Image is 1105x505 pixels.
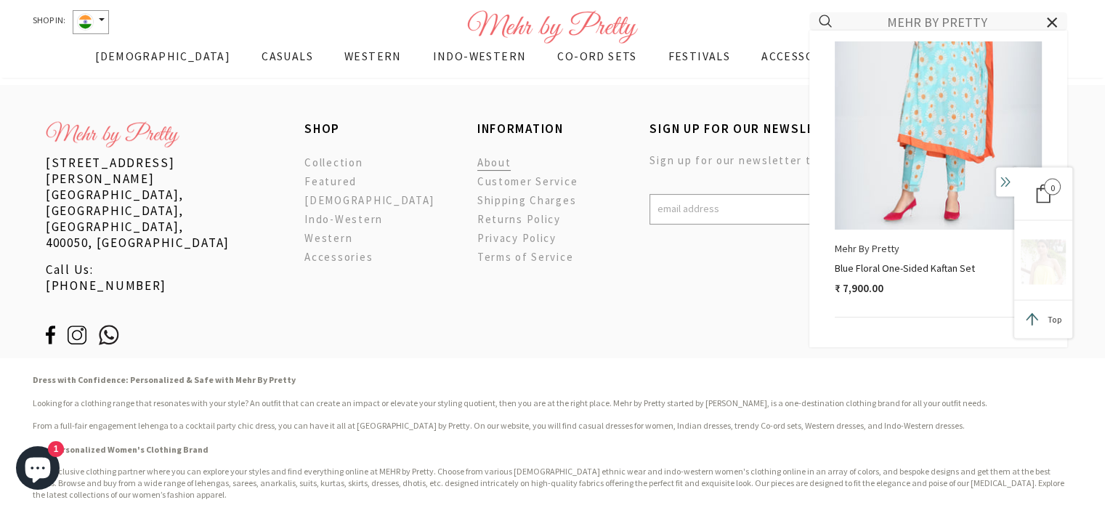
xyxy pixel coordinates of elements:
[835,259,1042,277] a: Blue Floral One-Sided Kaftan Set
[477,212,561,226] span: Returns Policy
[46,262,283,294] p: Call Us: [PHONE_NUMBER]
[477,229,556,248] a: Privacy Policy
[304,212,383,226] span: Indo-Western
[477,174,578,188] span: Customer Service
[95,49,230,63] span: [DEMOGRAPHIC_DATA]
[95,47,230,77] a: [DEMOGRAPHIC_DATA]
[33,397,1072,409] h3: Looking for a clothing range that resonates with your style? An outfit that can create an impact ...
[1021,239,1066,284] img: 8_x300.png
[304,229,352,248] a: Western
[477,155,511,169] span: About
[304,121,340,137] span: SHOP
[304,210,383,229] a: Indo-Western
[262,47,313,77] a: CASUALS
[835,241,1042,256] div: Mehr By Pretty
[1034,184,1053,203] div: 0
[557,47,636,77] a: CO-ORD SETS
[477,210,561,229] a: Returns Policy
[477,172,578,191] a: Customer Service
[477,231,556,245] span: Privacy Policy
[344,49,402,63] span: WESTERN
[12,446,64,493] inbox-online-store-chat: Shopify online store chat
[467,10,638,44] img: Logo Footer
[761,49,841,63] span: ACCESSORIES
[46,326,68,344] img: ic-fb.svg
[477,191,577,210] a: Shipping Charges
[477,250,574,264] span: Terms of Service
[477,153,511,172] a: About
[1048,314,1061,325] span: Top
[304,172,357,191] a: Featured
[46,121,179,148] img: bottom-logo_x36.png
[477,121,564,137] span: INFORMATION
[33,466,1072,501] p: Your exclusive clothing partner where you can explore your styles and find everything online at M...
[833,6,1006,37] input: Search Site
[304,193,434,207] span: [DEMOGRAPHIC_DATA]
[477,248,574,267] a: Terms of Service
[304,248,373,267] a: Accessories
[649,121,848,137] span: SIGN UP FOR OUR NEWSLETTER
[1044,178,1061,195] span: 0
[557,49,636,63] span: CO-ORD SETS
[761,47,841,77] a: ACCESSORIES
[33,420,1072,432] h3: From a full-fair engagement lehenga to a cocktail party chic dress, you can have it all at [GEOGR...
[304,250,373,264] span: Accessories
[668,47,731,77] a: FESTIVALS
[304,231,352,245] span: Western
[649,153,912,167] span: Sign up for our newsletter to stay up-to-date
[262,49,313,63] span: CASUALS
[477,193,577,207] span: Shipping Charges
[33,10,65,34] span: SHOP IN:
[304,153,363,172] a: Collection
[344,47,402,77] a: WESTERN
[304,191,434,210] a: [DEMOGRAPHIC_DATA]
[433,49,527,63] span: INDO-WESTERN
[68,326,99,344] img: ic-instagram.svg
[433,47,527,77] a: INDO-WESTERN
[33,443,1072,457] h2: Your Personalized Women's Clothing Brand
[835,328,1042,352] a: See all results (219)
[304,155,363,169] span: Collection
[46,155,283,251] p: [STREET_ADDRESS][PERSON_NAME] [GEOGRAPHIC_DATA], [GEOGRAPHIC_DATA],[GEOGRAPHIC_DATA], 400050, [GE...
[649,194,831,225] input: Email Address
[33,373,1072,387] h2: Dress with Confidence: Personalized & Safe with Mehr By Pretty
[99,325,131,345] img: ic-whatsapp.svg
[835,281,883,295] span: ₹ 7,900.00
[668,49,731,63] span: FESTIVALS
[304,174,357,188] span: Featured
